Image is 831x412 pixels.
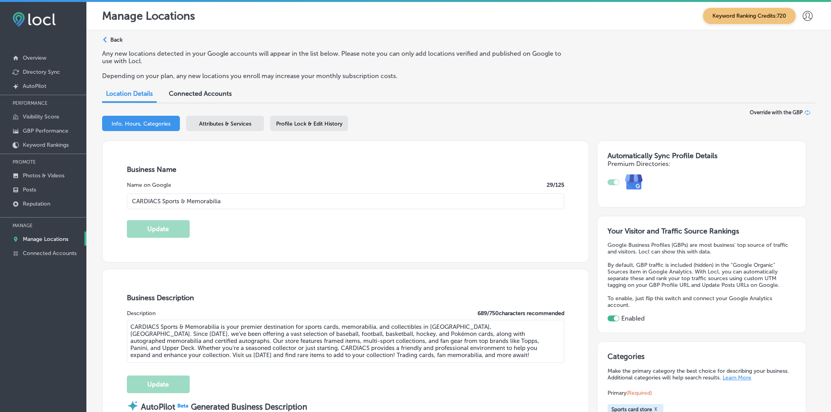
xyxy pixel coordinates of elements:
span: Info, Hours, Categories [112,120,170,127]
label: 689 / 750 characters recommended [478,310,564,317]
button: Update [127,376,190,393]
span: (Required) [626,390,652,396]
a: Learn More [723,374,751,381]
label: Name on Google [127,182,171,188]
span: Override with the GBP [750,109,803,115]
p: Photos & Videos [23,172,64,179]
span: Attributes & Services [199,120,251,127]
p: Directory Sync [23,69,60,75]
p: Visibility Score [23,113,59,120]
p: To enable, just flip this switch and connect your Google Analytics account. [608,295,795,308]
p: Google Business Profiles (GBPs) are most business' top source of traffic and visitors. Locl can s... [608,242,795,255]
p: Back [110,36,123,43]
p: By default, GBP traffic is included (hidden) in the "Google Organic" Sources item in Google Analy... [608,262,795,288]
p: GBP Performance [23,128,68,134]
label: Enabled [621,315,645,322]
span: Keyword Ranking Credits: 720 [703,8,796,24]
img: e7ababfa220611ac49bdb491a11684a6.png [619,168,649,197]
img: fda3e92497d09a02dc62c9cd864e3231.png [13,12,56,27]
p: Reputation [23,201,50,207]
p: Overview [23,55,46,61]
p: Depending on your plan, any new locations you enroll may increase your monthly subscription costs. [102,72,566,80]
p: Connected Accounts [23,250,77,257]
strong: AutoPilot Generated Business Description [141,402,307,412]
p: Make the primary category the best choice for describing your business. Additional categories wil... [608,368,796,381]
h4: Premium Directories: [608,160,796,168]
span: Connected Accounts [169,90,232,97]
span: Location Details [106,90,153,97]
h3: Your Visitor and Traffic Source Rankings [608,227,795,235]
p: Any new locations detected in your Google accounts will appear in the list below. Please note you... [102,50,566,65]
img: Beta [175,402,191,409]
h3: Automatically Sync Profile Details [608,151,796,160]
img: autopilot-icon [127,400,139,412]
button: Update [127,220,190,238]
p: Manage Locations [102,9,195,22]
textarea: CARDIACS Sports & Memorabilia is your premier destination for sports cards, memorabilia, and coll... [127,320,564,363]
p: Manage Locations [23,236,68,242]
h3: Business Name [127,165,564,174]
label: 29 /125 [547,182,564,188]
h3: Business Description [127,294,564,302]
label: Description [127,310,156,317]
span: Profile Lock & Edit History [276,120,342,127]
input: Enter Location Name [127,193,564,209]
p: AutoPilot [23,83,46,89]
h3: Categories [608,352,796,364]
p: Posts [23,186,36,193]
span: Primary [608,390,652,396]
p: Keyword Rankings [23,142,69,148]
